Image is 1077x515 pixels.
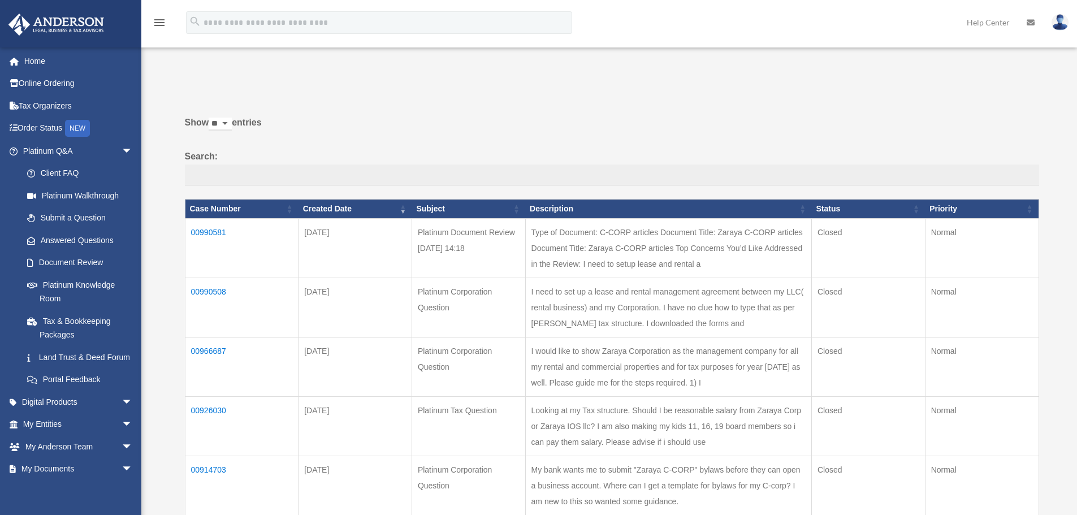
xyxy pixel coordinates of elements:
[925,337,1039,396] td: Normal
[299,456,412,515] td: [DATE]
[16,162,144,185] a: Client FAQ
[16,207,144,230] a: Submit a Question
[8,117,150,140] a: Order StatusNEW
[16,184,144,207] a: Platinum Walkthrough
[8,94,150,117] a: Tax Organizers
[925,218,1039,278] td: Normal
[811,396,925,456] td: Closed
[811,200,925,219] th: Status: activate to sort column ascending
[299,218,412,278] td: [DATE]
[8,140,144,162] a: Platinum Q&Aarrow_drop_down
[122,391,144,414] span: arrow_drop_down
[153,16,166,29] i: menu
[811,278,925,337] td: Closed
[925,278,1039,337] td: Normal
[185,149,1039,186] label: Search:
[16,229,139,252] a: Answered Questions
[299,337,412,396] td: [DATE]
[525,456,811,515] td: My bank wants me to submit "Zaraya C-CORP" bylaws before they can open a business account. Where ...
[189,15,201,28] i: search
[299,396,412,456] td: [DATE]
[16,274,144,310] a: Platinum Knowledge Room
[185,396,299,456] td: 00926030
[185,337,299,396] td: 00966687
[185,218,299,278] td: 00990581
[525,218,811,278] td: Type of Document: C-CORP articles Document Title: Zaraya C-CORP articles Document Title: Zaraya C...
[122,140,144,163] span: arrow_drop_down
[8,50,150,72] a: Home
[811,218,925,278] td: Closed
[525,278,811,337] td: I need to set up a lease and rental management agreement between my LLC( rental business) and my ...
[925,200,1039,219] th: Priority: activate to sort column ascending
[412,218,525,278] td: Platinum Document Review [DATE] 14:18
[811,337,925,396] td: Closed
[153,20,166,29] a: menu
[412,200,525,219] th: Subject: activate to sort column ascending
[412,456,525,515] td: Platinum Corporation Question
[185,165,1039,186] input: Search:
[16,369,144,391] a: Portal Feedback
[525,396,811,456] td: Looking at my Tax structure. Should I be reasonable salary from Zaraya Corp or Zaraya IOS llc? I ...
[209,118,232,131] select: Showentries
[16,346,144,369] a: Land Trust & Deed Forum
[8,435,150,458] a: My Anderson Teamarrow_drop_down
[412,278,525,337] td: Platinum Corporation Question
[8,391,150,413] a: Digital Productsarrow_drop_down
[122,458,144,481] span: arrow_drop_down
[16,310,144,346] a: Tax & Bookkeeping Packages
[412,337,525,396] td: Platinum Corporation Question
[8,458,150,481] a: My Documentsarrow_drop_down
[525,337,811,396] td: I would like to show Zaraya Corporation as the management company for all my rental and commercia...
[185,200,299,219] th: Case Number: activate to sort column ascending
[412,396,525,456] td: Platinum Tax Question
[8,72,150,95] a: Online Ordering
[811,456,925,515] td: Closed
[65,120,90,137] div: NEW
[185,115,1039,142] label: Show entries
[122,435,144,458] span: arrow_drop_down
[1052,14,1069,31] img: User Pic
[5,14,107,36] img: Anderson Advisors Platinum Portal
[185,456,299,515] td: 00914703
[299,200,412,219] th: Created Date: activate to sort column ascending
[925,456,1039,515] td: Normal
[185,278,299,337] td: 00990508
[8,413,150,436] a: My Entitiesarrow_drop_down
[299,278,412,337] td: [DATE]
[525,200,811,219] th: Description: activate to sort column ascending
[16,252,144,274] a: Document Review
[925,396,1039,456] td: Normal
[122,413,144,436] span: arrow_drop_down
